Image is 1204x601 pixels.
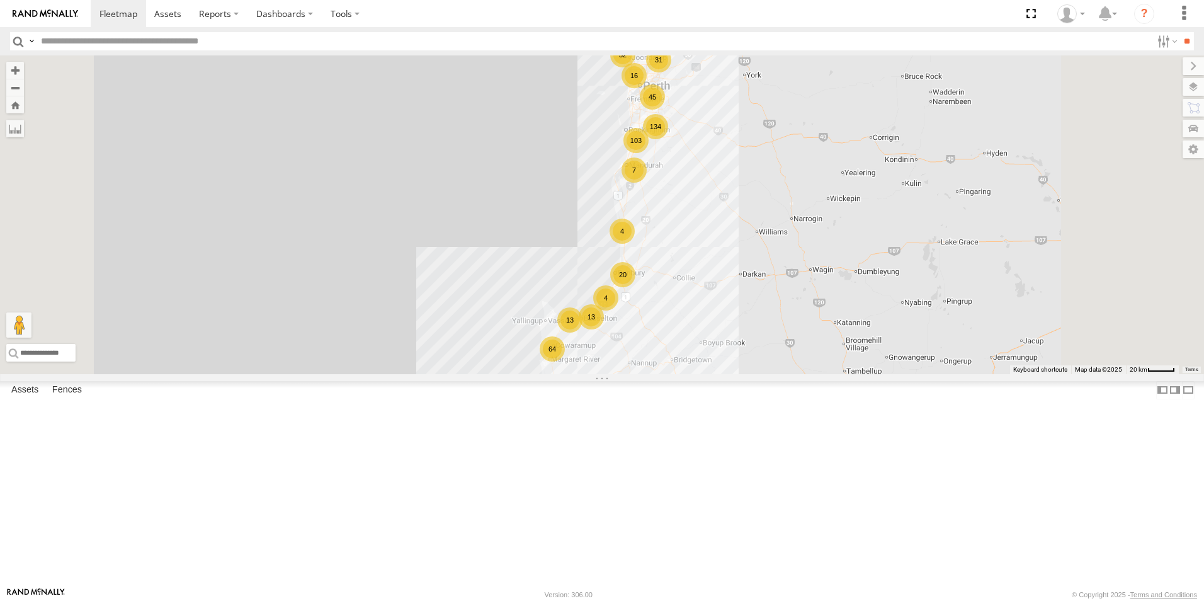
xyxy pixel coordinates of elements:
[1013,365,1067,374] button: Keyboard shortcuts
[1185,367,1198,372] a: Terms (opens in new tab)
[593,285,618,311] div: 4
[640,84,665,110] div: 45
[643,114,668,139] div: 134
[1152,32,1179,50] label: Search Filter Options
[545,591,593,598] div: Version: 306.00
[6,79,24,96] button: Zoom out
[1156,381,1169,399] label: Dock Summary Table to the Left
[610,42,635,67] div: 32
[646,47,671,72] div: 31
[1130,366,1147,373] span: 20 km
[623,128,649,153] div: 103
[6,62,24,79] button: Zoom in
[1182,381,1195,399] label: Hide Summary Table
[557,307,582,333] div: 13
[46,381,88,399] label: Fences
[5,381,45,399] label: Assets
[1126,365,1179,374] button: Map Scale: 20 km per 40 pixels
[26,32,37,50] label: Search Query
[6,312,31,338] button: Drag Pegman onto the map to open Street View
[610,219,635,244] div: 4
[7,588,65,601] a: Visit our Website
[610,262,635,287] div: 20
[1053,4,1089,23] div: Graham Broom
[1075,366,1122,373] span: Map data ©2025
[1130,591,1197,598] a: Terms and Conditions
[540,336,565,362] div: 64
[13,9,78,18] img: rand-logo.svg
[1134,4,1154,24] i: ?
[6,96,24,113] button: Zoom Home
[1072,591,1197,598] div: © Copyright 2025 -
[622,63,647,88] div: 16
[1183,140,1204,158] label: Map Settings
[6,120,24,137] label: Measure
[579,304,604,329] div: 13
[1169,381,1181,399] label: Dock Summary Table to the Right
[622,157,647,183] div: 7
